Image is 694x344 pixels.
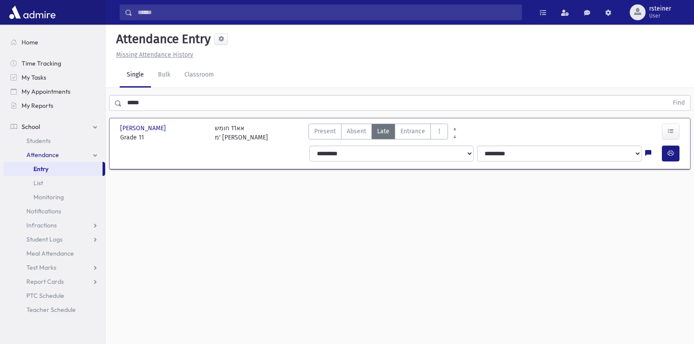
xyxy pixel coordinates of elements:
[33,193,64,201] span: Monitoring
[4,303,105,317] a: Teacher Schedule
[113,32,211,47] h5: Attendance Entry
[177,63,221,88] a: Classroom
[314,127,336,136] span: Present
[26,278,64,285] span: Report Cards
[26,306,76,314] span: Teacher Schedule
[4,120,105,134] a: School
[26,292,64,300] span: PTC Schedule
[308,124,448,142] div: AttTypes
[4,134,105,148] a: Students
[26,221,57,229] span: Infractions
[4,232,105,246] a: Student Logs
[116,51,193,59] u: Missing Attendance History
[4,204,105,218] a: Notifications
[377,127,389,136] span: Late
[132,4,521,20] input: Search
[26,207,61,215] span: Notifications
[33,179,43,187] span: List
[151,63,177,88] a: Bulk
[22,102,53,110] span: My Reports
[26,263,56,271] span: Test Marks
[4,176,105,190] a: List
[120,63,151,88] a: Single
[4,260,105,274] a: Test Marks
[26,235,62,243] span: Student Logs
[22,73,46,81] span: My Tasks
[649,5,671,12] span: rsteiner
[26,137,51,145] span: Students
[4,190,105,204] a: Monitoring
[22,88,70,95] span: My Appointments
[4,70,105,84] a: My Tasks
[4,246,105,260] a: Meal Attendance
[649,12,671,19] span: User
[4,289,105,303] a: PTC Schedule
[33,165,48,173] span: Entry
[347,127,366,136] span: Absent
[668,95,690,110] button: Find
[4,35,105,49] a: Home
[120,124,168,133] span: [PERSON_NAME]
[120,133,206,142] span: Grade 11
[4,56,105,70] a: Time Tracking
[22,38,38,46] span: Home
[4,274,105,289] a: Report Cards
[22,59,61,67] span: Time Tracking
[4,99,105,113] a: My Reports
[7,4,58,21] img: AdmirePro
[4,218,105,232] a: Infractions
[113,51,193,59] a: Missing Attendance History
[22,123,40,131] span: School
[26,151,59,159] span: Attendance
[4,148,105,162] a: Attendance
[26,249,74,257] span: Meal Attendance
[400,127,425,136] span: Entrance
[4,84,105,99] a: My Appointments
[215,124,268,142] div: אא11 חומש מ' [PERSON_NAME]
[4,162,103,176] a: Entry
